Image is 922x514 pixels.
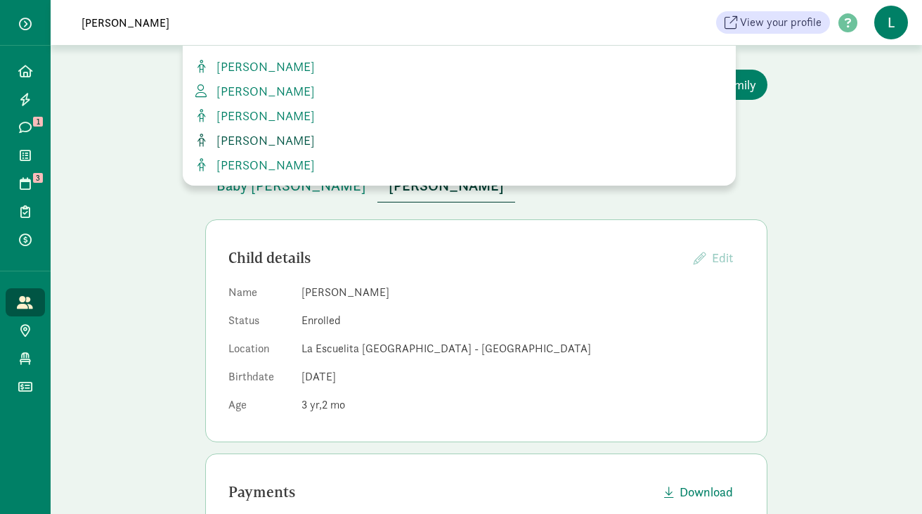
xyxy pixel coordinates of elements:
a: [PERSON_NAME] [194,82,725,101]
button: Edit [682,243,744,273]
span: [PERSON_NAME] [211,83,315,99]
span: 3 [33,173,43,183]
span: 2 [322,397,345,412]
a: [PERSON_NAME] [194,57,725,76]
a: [PERSON_NAME] [194,106,725,125]
dd: [PERSON_NAME] [301,284,744,301]
dt: Age [228,397,290,419]
input: Search for a family, child or location [73,8,467,37]
a: View your profile [716,11,830,34]
a: Baby [PERSON_NAME] [205,178,377,194]
a: [PERSON_NAME] [377,178,515,194]
a: 3 [6,169,45,198]
span: [PERSON_NAME] [211,132,315,148]
div: Payments [228,481,653,503]
span: View your profile [740,14,822,31]
dd: La Escuelita [GEOGRAPHIC_DATA] - [GEOGRAPHIC_DATA] [301,340,744,357]
dt: Birthdate [228,368,290,391]
span: Edit [712,250,733,266]
dd: Enrolled [301,312,744,329]
span: Download [680,482,733,501]
a: 1 [6,113,45,141]
dt: Status [228,312,290,335]
a: [PERSON_NAME] [194,155,725,174]
dt: Location [228,340,290,363]
div: Child details [228,247,682,269]
a: [PERSON_NAME] [194,131,725,150]
span: [PERSON_NAME] [211,157,315,173]
span: [DATE] [301,369,336,384]
span: 1 [33,117,43,127]
span: L [874,6,908,39]
span: 3 [301,397,322,412]
dt: Name [228,284,290,307]
span: [PERSON_NAME] [211,58,315,75]
iframe: Chat Widget [852,446,922,514]
span: [PERSON_NAME] [211,108,315,124]
button: Download [653,477,744,507]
